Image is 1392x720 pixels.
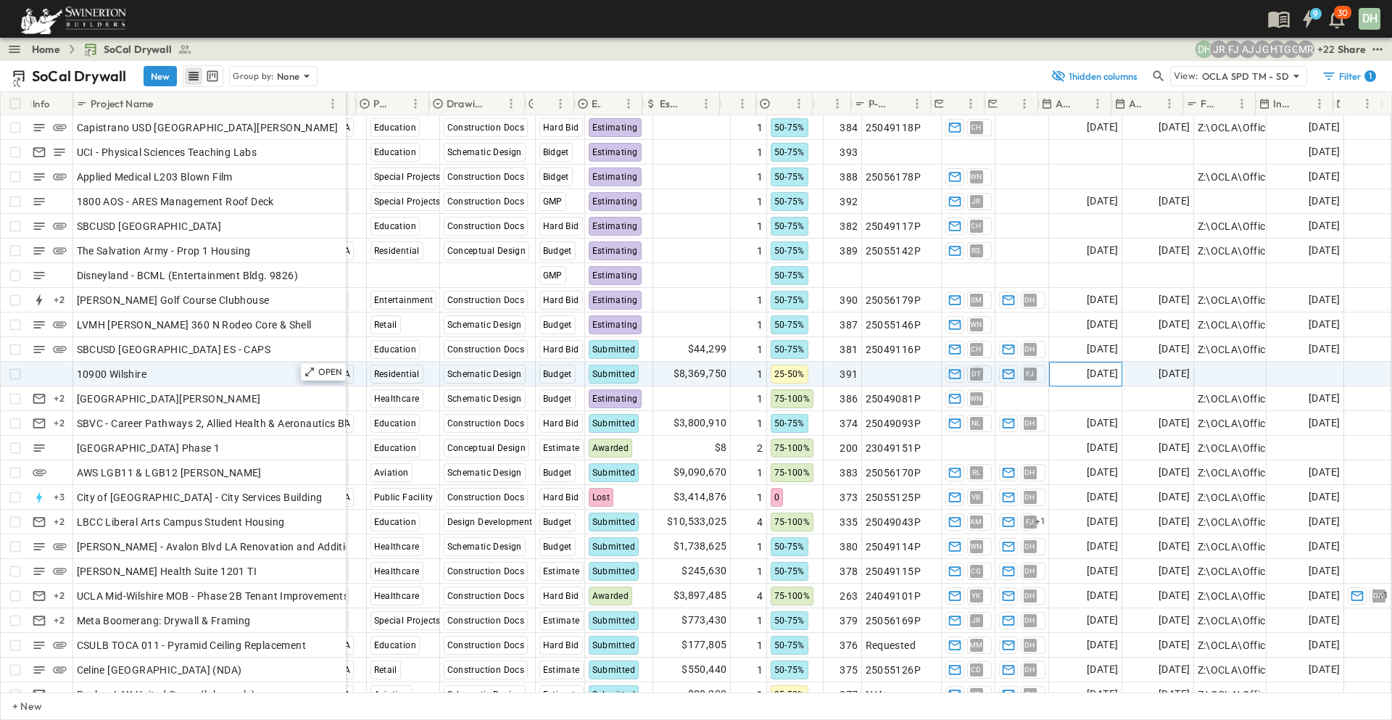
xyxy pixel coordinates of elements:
button: Menu [620,95,637,112]
span: Submitted [592,369,636,379]
nav: breadcrumbs [32,42,201,57]
span: UCI - Physical Sciences Teaching Labs [77,145,257,160]
span: $44,299 [688,341,727,357]
button: Sort [391,96,407,112]
span: Construction Docs [447,295,525,305]
span: GMP [543,270,563,281]
div: + 2 [51,291,68,309]
p: OCLA SPD TM - SD [1202,69,1289,83]
span: Estimate [543,443,580,453]
span: 25056178P [866,170,921,184]
span: 388 [840,170,858,184]
span: Construction Docs [447,123,525,133]
p: Anticipated Start [1056,96,1070,111]
span: [DATE] [1159,415,1190,431]
button: Menu [1311,95,1328,112]
p: Project Name [91,96,153,111]
span: DH [1024,299,1035,300]
span: SBCUSD [GEOGRAPHIC_DATA] [77,219,222,233]
span: Education [374,221,417,231]
span: DT [971,373,982,374]
span: Submitted [592,344,636,355]
button: Menu [407,95,424,112]
span: [DATE] [1087,415,1118,431]
span: Lost [592,492,610,502]
span: 10900 Wilshire [77,367,147,381]
span: Estimating [592,246,638,256]
span: 50-75% [774,270,805,281]
button: Sort [1343,96,1359,112]
span: Education [374,344,417,355]
span: 25055146P [866,318,921,332]
button: 1hidden columns [1043,66,1147,86]
span: Budget [543,320,572,330]
p: SoCal Drywall [32,66,126,86]
span: Estimating [592,123,638,133]
span: [DATE] [1309,144,1340,160]
span: 1 [757,342,763,357]
span: Aviation [374,468,409,478]
p: Invite Date [1273,96,1292,111]
div: + 2 [51,415,68,432]
span: [DATE] [1309,464,1340,481]
span: 382 [840,219,858,233]
div: Share [1338,42,1366,57]
span: 1 [757,244,763,258]
span: [DATE] [1309,316,1340,333]
span: [DATE] [1159,538,1190,555]
span: CH [971,127,982,128]
p: Primary Market [373,96,388,111]
span: Design Development [447,517,533,527]
span: Hard Bid [543,295,579,305]
span: [DATE] [1159,316,1190,333]
span: Submitted [592,517,636,527]
span: [DATE] [1159,193,1190,210]
span: Budget [543,394,572,404]
a: SoCal Drywall [83,42,192,57]
span: [DATE] [1087,119,1118,136]
span: [DATE] [1087,439,1118,456]
span: WN [970,176,982,177]
span: [DATE] [1159,291,1190,308]
button: kanban view [203,67,221,85]
span: 1 [757,367,763,381]
button: Filter1 [1316,66,1380,86]
span: Awarded [592,443,629,453]
span: Special Projects [374,172,441,182]
button: test [1369,41,1386,58]
span: CH [971,225,982,226]
span: [DATE] [1309,168,1340,185]
div: Filter [1322,69,1376,83]
p: View: [1174,68,1199,84]
span: Construction Docs [447,196,525,207]
span: Education [374,147,417,157]
span: Schematic Design [447,468,522,478]
span: 381 [840,342,858,357]
button: Menu [552,95,569,112]
button: Menu [790,95,808,112]
button: Menu [697,95,715,112]
span: 1 [757,145,763,160]
button: Sort [819,96,834,112]
span: City of [GEOGRAPHIC_DATA] - City Services Building [77,490,323,505]
span: $9,090,670 [674,464,727,481]
span: 25049118P [866,120,921,135]
span: Estimating [592,394,638,404]
span: [DATE] [1159,242,1190,259]
span: Estimating [592,196,638,207]
span: Budget [543,517,572,527]
span: [PERSON_NAME] Golf Course Clubhouse [77,293,270,307]
span: 386 [840,392,858,406]
button: Sort [1000,96,1016,112]
span: 75-100% [774,517,811,527]
span: [DATE] [1309,193,1340,210]
span: $8,369,750 [674,365,727,382]
div: Gerrad Gerber (gerrad.gerber@swinerton.com) [1283,41,1300,58]
span: DH [1024,472,1035,473]
span: [DATE] [1087,538,1118,555]
span: Hard Bid [543,418,579,429]
span: 23049151P [866,441,921,455]
span: 50-75% [774,344,805,355]
button: Menu [1233,95,1251,112]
